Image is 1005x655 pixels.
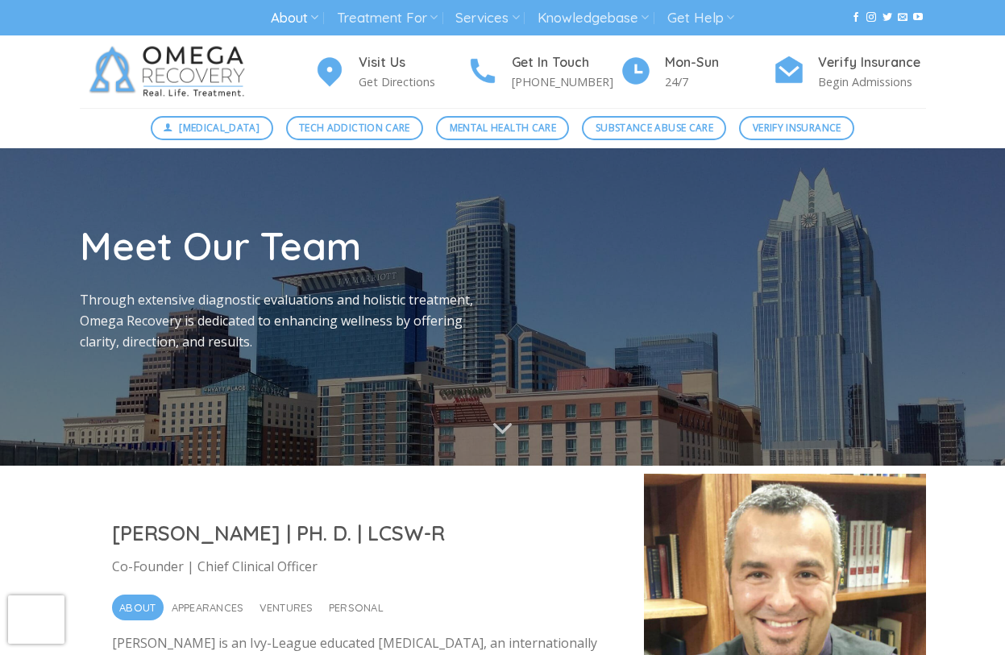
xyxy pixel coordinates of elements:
[866,12,876,23] a: Follow on Instagram
[450,120,556,135] span: Mental Health Care
[512,52,620,73] h4: Get In Touch
[299,120,410,135] span: Tech Addiction Care
[739,116,854,140] a: Verify Insurance
[882,12,892,23] a: Follow on Twitter
[260,595,314,620] span: Ventures
[179,120,260,135] span: [MEDICAL_DATA]
[667,3,734,33] a: Get Help
[898,12,907,23] a: Send us an email
[665,73,773,91] p: 24/7
[436,116,569,140] a: Mental Health Care
[337,3,438,33] a: Treatment For
[80,35,261,108] img: Omega Recovery
[818,52,926,73] h4: Verify Insurance
[286,116,424,140] a: Tech Addiction Care
[80,221,491,271] h1: Meet Our Team
[119,595,156,620] span: About
[329,595,384,620] span: Personal
[80,290,491,352] p: Through extensive diagnostic evaluations and holistic treatment, Omega Recovery is dedicated to e...
[359,52,467,73] h4: Visit Us
[112,520,612,546] h2: [PERSON_NAME] | PH. D. | LCSW-R
[472,408,534,450] button: Scroll for more
[467,52,620,92] a: Get In Touch [PHONE_NUMBER]
[665,52,773,73] h4: Mon-Sun
[359,73,467,91] p: Get Directions
[151,116,273,140] a: [MEDICAL_DATA]
[913,12,923,23] a: Follow on YouTube
[172,595,244,620] span: Appearances
[753,120,841,135] span: Verify Insurance
[773,52,926,92] a: Verify Insurance Begin Admissions
[818,73,926,91] p: Begin Admissions
[112,557,612,578] p: Co-Founder | Chief Clinical Officer
[851,12,861,23] a: Follow on Facebook
[271,3,318,33] a: About
[582,116,726,140] a: Substance Abuse Care
[512,73,620,91] p: [PHONE_NUMBER]
[538,3,649,33] a: Knowledgebase
[455,3,519,33] a: Services
[314,52,467,92] a: Visit Us Get Directions
[596,120,713,135] span: Substance Abuse Care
